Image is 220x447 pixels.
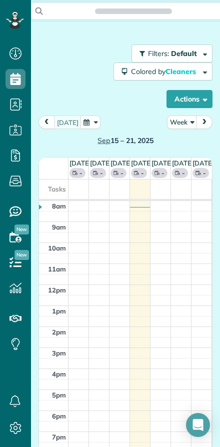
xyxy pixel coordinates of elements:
[100,168,103,178] span: -
[52,391,66,399] span: 5pm
[97,136,110,145] span: Sep
[90,159,111,167] a: [DATE]
[14,250,29,260] span: New
[14,224,29,234] span: New
[172,159,193,167] a: [DATE]
[131,67,199,76] span: Colored by
[171,49,197,58] span: Default
[54,115,81,129] button: [DATE]
[182,168,185,178] span: -
[52,223,66,231] span: 9am
[52,433,66,441] span: 7pm
[203,168,206,178] span: -
[105,6,161,16] span: Search ZenMaid…
[48,265,66,273] span: 11am
[196,115,212,129] button: next
[52,328,66,336] span: 2pm
[48,185,66,193] span: Tasks
[148,49,169,58] span: Filters:
[38,115,55,129] button: prev
[165,67,197,76] span: Cleaners
[52,349,66,357] span: 3pm
[186,413,210,437] div: Open Intercom Messenger
[110,159,132,167] a: [DATE]
[131,159,152,167] a: [DATE]
[52,370,66,378] span: 4pm
[113,62,212,80] button: Colored byCleaners
[166,90,212,108] button: Actions
[131,44,212,62] button: Filters: Default
[126,44,212,62] a: Filters: Default
[52,412,66,420] span: 6pm
[69,159,91,167] a: [DATE]
[56,137,195,144] h2: 15 – 21, 2025
[151,159,173,167] a: [DATE]
[141,168,144,178] span: -
[52,307,66,315] span: 1pm
[192,159,214,167] a: [DATE]
[48,244,66,252] span: 10am
[167,115,197,129] button: Week
[48,286,66,294] span: 12pm
[161,168,164,178] span: -
[52,202,66,210] span: 8am
[120,168,123,178] span: -
[79,168,82,178] span: -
